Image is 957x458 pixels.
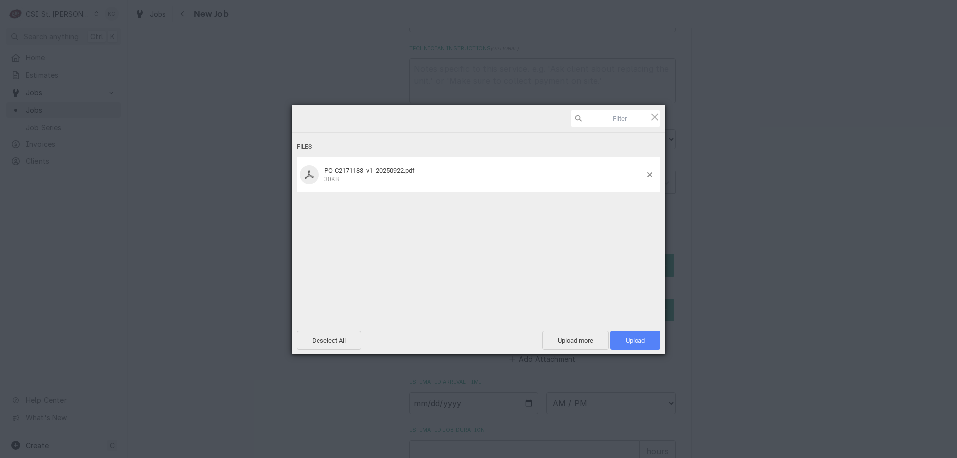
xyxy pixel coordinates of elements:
span: Upload [626,337,645,344]
span: Upload more [542,331,609,350]
span: Deselect All [297,331,361,350]
span: 30KB [324,176,339,183]
div: PO-C2171183_v1_20250922.pdf [321,167,647,183]
input: Filter [571,110,660,127]
span: PO-C2171183_v1_20250922.pdf [324,167,415,174]
span: Upload [610,331,660,350]
span: Click here or hit ESC to close picker [649,111,660,122]
div: Files [297,138,660,156]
